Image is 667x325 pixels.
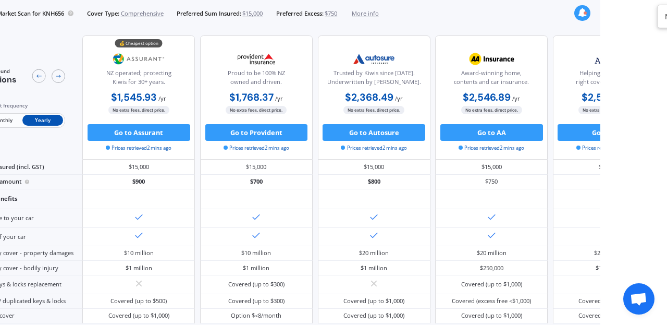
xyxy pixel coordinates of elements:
[87,9,119,18] span: Cover Type:
[461,280,522,288] div: Covered (up to $1,000)
[207,69,305,90] div: Proud to be 100% NZ owned and driven.
[323,124,425,141] button: Go to Autosure
[90,69,188,90] div: NZ operated; protecting Kiwis for 30+ years.
[205,124,308,141] button: Go to Provident
[106,145,171,152] span: Prices retrieved 2 mins ago
[200,160,313,174] div: $15,000
[276,9,324,18] span: Preferred Excess:
[343,297,404,305] div: Covered (up to $1,000)
[121,9,164,18] span: Comprehensive
[112,49,167,69] img: Assurant.png
[341,145,406,152] span: Prices retrieved 2 mins ago
[553,175,665,189] div: $800
[229,91,274,104] b: $1,768.37
[158,94,166,102] span: / yr
[594,249,624,257] div: $20 million
[578,297,639,305] div: Covered (up to $1,000)
[352,9,379,18] span: More info
[226,106,287,114] span: No extra fees, direct price.
[115,39,163,47] div: 💰 Cheapest option
[228,280,285,288] div: Covered (up to $300)
[596,264,622,272] div: $1 million
[231,311,281,320] div: Option $<8/month
[463,91,511,104] b: $2,546.89
[108,106,169,114] span: No extra fees, direct price.
[22,115,63,126] span: Yearly
[461,311,522,320] div: Covered (up to $1,000)
[578,106,639,114] span: No extra fees, direct price.
[576,145,642,152] span: Prices retrieved 2 mins ago
[242,9,263,18] span: $15,000
[477,249,507,257] div: $20 million
[325,9,337,18] span: $750
[395,94,403,102] span: / yr
[318,160,430,174] div: $15,000
[345,91,393,104] b: $2,368.49
[464,49,519,69] img: AA.webp
[88,124,190,141] button: Go to Assurant
[440,124,543,141] button: Go to AA
[480,264,503,272] div: $250,000
[582,91,627,104] b: $2,585.51
[126,264,152,272] div: $1 million
[558,124,660,141] button: Go to AMP
[177,9,241,18] span: Preferred Sum Insured:
[343,106,404,114] span: No extra fees, direct price.
[461,106,522,114] span: No extra fees, direct price.
[325,69,423,90] div: Trusted by Kiwis since [DATE]. Underwritten by [PERSON_NAME].
[623,283,654,315] div: Open chat
[343,311,404,320] div: Covered (up to $1,000)
[243,264,269,272] div: $1 million
[82,175,195,189] div: $900
[111,91,157,104] b: $1,545.93
[359,249,389,257] div: $20 million
[435,175,548,189] div: $750
[582,49,637,69] img: AMP.webp
[452,297,531,305] div: Covered (excess free <$1,000)
[110,297,167,305] div: Covered (up to $500)
[108,311,169,320] div: Covered (up to $1,000)
[275,94,283,102] span: / yr
[442,69,540,90] div: Award-winning home, contents and car insurance.
[318,175,430,189] div: $800
[435,160,548,174] div: $15,000
[560,69,658,90] div: Helping Kiwis find the right cover since [DATE].
[82,160,195,174] div: $15,000
[124,249,154,257] div: $10 million
[512,94,520,102] span: / yr
[347,49,402,69] img: Autosure.webp
[224,145,289,152] span: Prices retrieved 2 mins ago
[553,160,665,174] div: $15,000
[241,249,271,257] div: $10 million
[578,311,639,320] div: Covered (up to $1,000)
[200,175,313,189] div: $700
[361,264,387,272] div: $1 million
[228,297,285,305] div: Covered (up to $300)
[229,49,284,69] img: Provident.png
[459,145,524,152] span: Prices retrieved 2 mins ago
